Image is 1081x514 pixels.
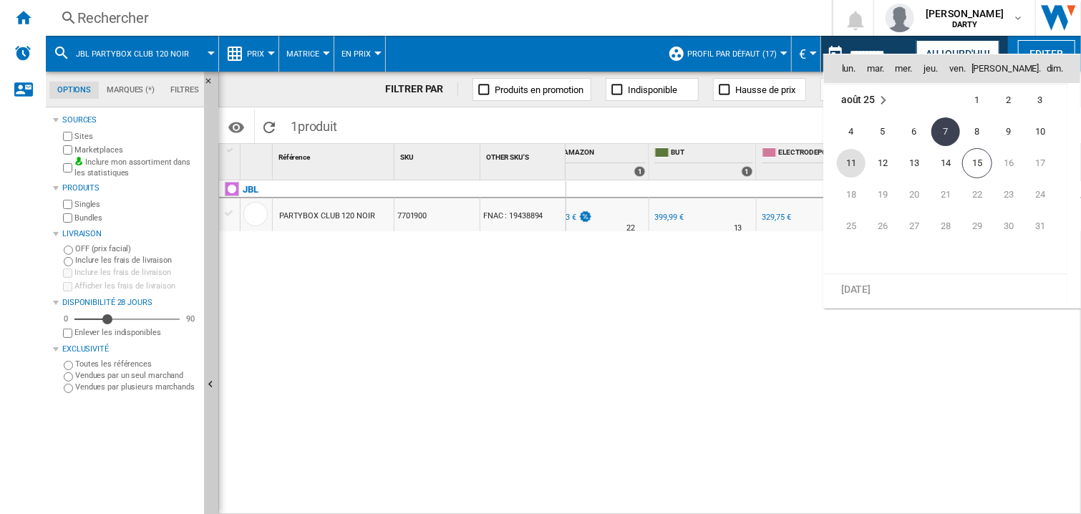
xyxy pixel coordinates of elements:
td: Friday August 29 2025 [961,210,993,242]
th: mer. [890,54,917,83]
td: Monday August 4 2025 [824,116,867,147]
span: 6 [900,117,929,146]
td: Wednesday August 13 2025 [898,147,930,179]
td: Friday August 22 2025 [961,179,993,210]
tr: Week undefined [824,242,1067,274]
td: Tuesday August 5 2025 [867,116,898,147]
md-calendar: Calendar [824,54,1080,307]
th: ven. [944,54,971,83]
span: 10 [1026,117,1055,146]
span: 3 [1026,86,1055,115]
th: mar. [862,54,889,83]
td: Saturday August 16 2025 [993,147,1024,179]
th: jeu. [917,54,944,83]
td: Sunday August 10 2025 [1024,116,1067,147]
tr: Week 5 [824,210,1067,242]
span: 11 [837,149,866,178]
td: Tuesday August 26 2025 [867,210,898,242]
td: Tuesday August 19 2025 [867,179,898,210]
td: Saturday August 2 2025 [993,84,1024,117]
span: 7 [931,117,960,146]
td: Thursday August 21 2025 [930,179,961,210]
td: Tuesday August 12 2025 [867,147,898,179]
td: Thursday August 14 2025 [930,147,961,179]
td: Saturday August 9 2025 [993,116,1024,147]
th: [PERSON_NAME]. [971,54,1042,83]
td: August 2025 [824,84,930,117]
th: lun. [824,54,862,83]
span: 1 [963,86,992,115]
span: 15 [962,148,992,178]
span: août 25 [841,94,875,106]
span: 5 [868,117,897,146]
td: Friday August 8 2025 [961,116,993,147]
span: [DATE] [841,284,871,296]
td: Friday August 15 2025 [961,147,993,179]
td: Monday August 18 2025 [824,179,867,210]
span: 13 [900,149,929,178]
td: Sunday August 3 2025 [1024,84,1067,117]
td: Sunday August 24 2025 [1024,179,1067,210]
td: Sunday August 31 2025 [1024,210,1067,242]
td: Friday August 1 2025 [961,84,993,117]
td: Thursday August 28 2025 [930,210,961,242]
td: Wednesday August 27 2025 [898,210,930,242]
tr: Week undefined [824,274,1067,306]
td: Monday August 25 2025 [824,210,867,242]
td: Thursday August 7 2025 [930,116,961,147]
span: 12 [868,149,897,178]
tr: Week 1 [824,84,1067,117]
td: Wednesday August 20 2025 [898,179,930,210]
tr: Week 3 [824,147,1067,179]
td: Wednesday August 6 2025 [898,116,930,147]
span: 8 [963,117,992,146]
td: Saturday August 23 2025 [993,179,1024,210]
span: 9 [994,117,1023,146]
td: Monday August 11 2025 [824,147,867,179]
td: Sunday August 17 2025 [1024,147,1067,179]
tr: Week 4 [824,179,1067,210]
span: 2 [994,86,1023,115]
th: dim. [1041,54,1080,83]
span: 4 [837,117,866,146]
td: Saturday August 30 2025 [993,210,1024,242]
span: 14 [931,149,960,178]
tr: Week 2 [824,116,1067,147]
